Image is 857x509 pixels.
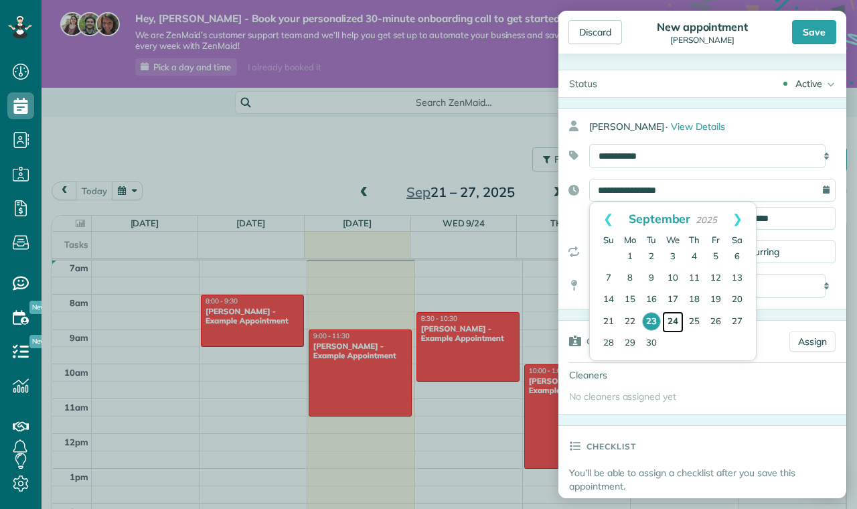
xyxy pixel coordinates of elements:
a: 20 [726,289,748,311]
p: You’ll be able to assign a checklist after you save this appointment. [569,466,846,493]
a: 24 [662,311,684,333]
a: 15 [619,289,641,311]
a: 18 [684,289,705,311]
a: 16 [641,289,662,311]
span: Thursday [689,234,700,245]
a: 29 [619,333,641,354]
div: Cleaners [558,363,652,387]
a: 27 [726,311,748,333]
span: Monday [624,234,636,245]
span: Recurring [738,246,780,258]
span: · [666,121,668,133]
span: New [29,335,49,348]
a: 3 [662,246,684,268]
span: New [29,301,49,314]
a: 30 [641,333,662,354]
div: [PERSON_NAME] [589,115,846,139]
a: 11 [684,268,705,289]
a: Next [719,202,756,236]
div: Save [792,20,836,44]
span: Wednesday [666,234,680,245]
a: 19 [705,289,726,311]
div: Status [558,70,608,97]
a: 12 [705,268,726,289]
a: 23 [642,312,661,331]
span: Tuesday [647,234,657,245]
a: 26 [705,311,726,333]
a: 1 [619,246,641,268]
span: Sunday [603,234,614,245]
a: 7 [598,268,619,289]
a: 25 [684,311,705,333]
a: 5 [705,246,726,268]
h3: Cleaners [587,321,634,361]
a: 17 [662,289,684,311]
span: Friday [712,234,720,245]
a: 8 [619,268,641,289]
a: 4 [684,246,705,268]
a: Assign [789,332,836,352]
span: No cleaners assigned yet [569,390,676,403]
span: September [629,211,691,226]
a: 28 [598,333,619,354]
a: 22 [619,311,641,333]
span: Saturday [732,234,743,245]
div: Active [795,77,822,90]
div: New appointment [653,20,752,33]
a: 9 [641,268,662,289]
a: 10 [662,268,684,289]
a: 13 [726,268,748,289]
a: 6 [726,246,748,268]
a: Prev [590,202,627,236]
div: [PERSON_NAME] [653,35,752,45]
div: Discard [568,20,622,44]
a: 14 [598,289,619,311]
a: 2 [641,246,662,268]
span: 2025 [696,214,717,225]
h3: Checklist [587,426,636,466]
span: View Details [671,121,725,133]
a: 21 [598,311,619,333]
